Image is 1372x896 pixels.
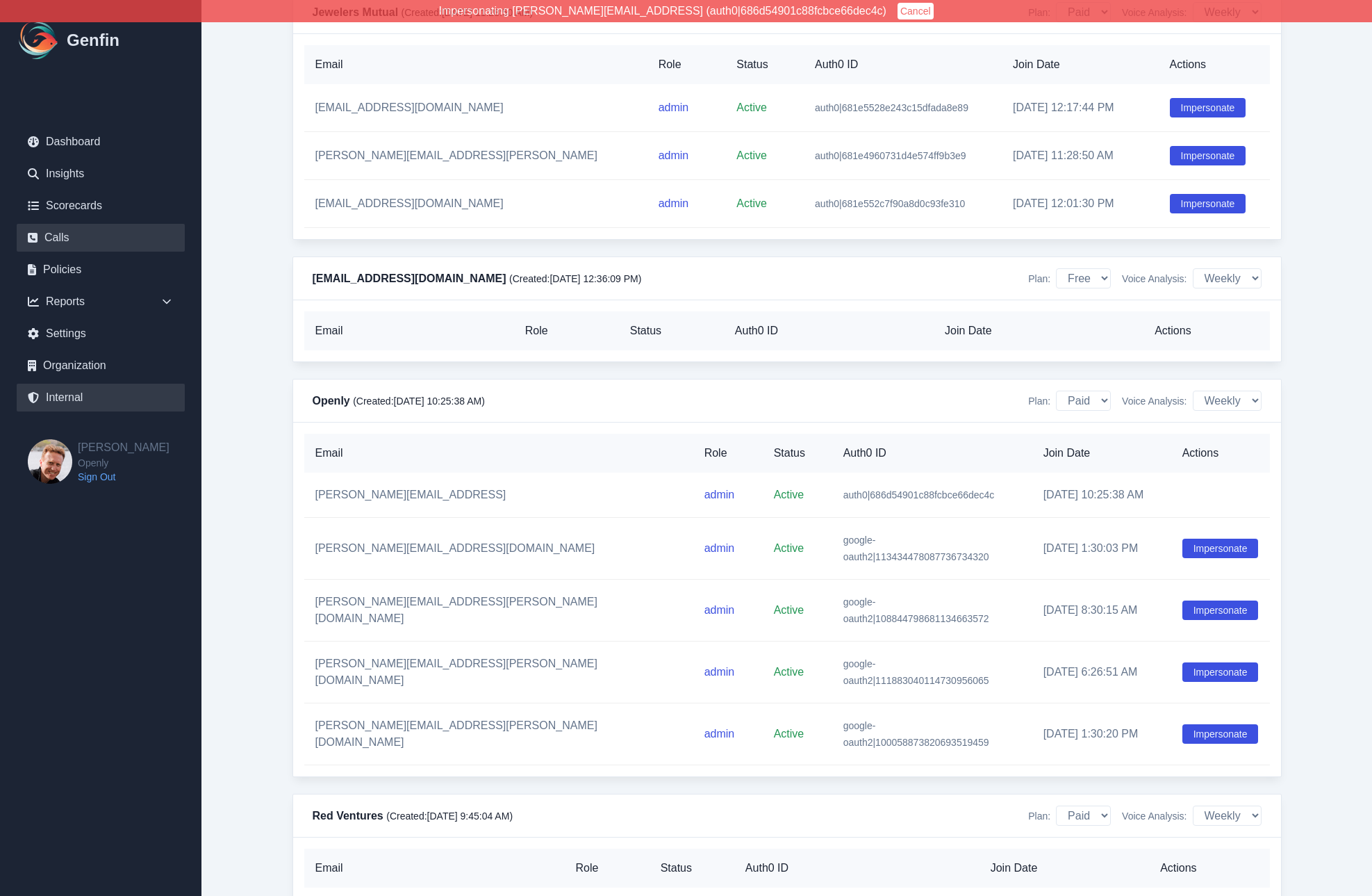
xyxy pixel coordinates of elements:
th: Status [650,849,734,888]
button: Impersonate [1182,601,1259,620]
span: google-oauth2|113434478087736734320 [843,535,989,562]
a: Organization [17,352,185,380]
th: Role [647,45,726,84]
th: Status [763,434,832,473]
a: Insights [17,160,185,188]
th: Auth0 ID [734,849,980,888]
td: [PERSON_NAME][EMAIL_ADDRESS][PERSON_NAME][DOMAIN_NAME] [304,580,693,642]
button: Impersonate [1182,662,1259,682]
span: Active [774,542,804,554]
span: auth0|686d54901c88fcbce66dec4c [843,489,995,500]
span: Openly [78,456,170,470]
th: Auth0 ID [724,311,934,350]
span: Active [774,728,804,740]
th: Actions [1149,849,1269,888]
span: admin [659,101,689,113]
td: [PERSON_NAME][EMAIL_ADDRESS][DOMAIN_NAME] [304,518,693,580]
span: Voice Analysis: [1122,394,1187,408]
span: Plan: [1028,272,1050,286]
a: Scorecards [17,192,185,220]
th: Role [514,311,619,350]
button: Impersonate [1170,194,1246,213]
td: [PERSON_NAME][EMAIL_ADDRESS] [304,473,693,518]
span: admin [704,604,735,616]
span: Plan: [1028,809,1050,823]
th: Join Date [980,849,1149,888]
a: Internal [17,384,185,412]
h4: Openly [313,393,485,409]
th: Actions [1171,434,1270,473]
td: [DATE] 10:25:38 AM [1032,473,1171,518]
th: Auth0 ID [804,45,1002,84]
th: Email [304,45,647,84]
span: Active [774,489,804,500]
span: admin [704,489,735,500]
a: Sign Out [78,470,170,484]
td: [PERSON_NAME][EMAIL_ADDRESS][PERSON_NAME] [304,132,647,180]
button: Impersonate [1182,539,1259,558]
span: Active [736,149,767,161]
span: (Created: [DATE] 9:45:04 AM ) [386,811,513,822]
th: Join Date [1002,45,1158,84]
button: Impersonate [1170,98,1246,117]
a: Settings [17,320,185,348]
td: [EMAIL_ADDRESS][DOMAIN_NAME] [304,180,647,228]
td: [DATE] 1:30:20 PM [1032,703,1171,765]
td: [DATE] 11:28:50 AM [1002,132,1158,180]
span: (Created: [DATE] 12:36:09 PM ) [509,273,641,284]
div: Reports [17,288,185,316]
img: Brian Dunagan [28,439,72,484]
th: Email [304,311,514,350]
span: admin [659,197,689,209]
th: Email [304,849,565,888]
button: Impersonate [1182,724,1259,744]
th: Status [619,311,724,350]
button: Impersonate [1170,146,1246,165]
h1: Genfin [67,29,119,51]
span: auth0|681e5528e243c15dfada8e89 [815,102,968,113]
th: Email [304,434,693,473]
span: admin [704,728,735,740]
span: auth0|681e552c7f90a8d0c93fe310 [815,198,965,209]
h4: Red Ventures [313,808,513,824]
span: Voice Analysis: [1122,809,1187,823]
a: Policies [17,256,185,284]
th: Auth0 ID [832,434,1032,473]
td: [DATE] 8:30:15 AM [1032,580,1171,642]
td: [EMAIL_ADDRESS][DOMAIN_NAME] [304,84,647,132]
span: google-oauth2|111883040114730956065 [843,658,989,686]
span: admin [659,149,689,161]
button: Cancel [898,3,934,19]
td: [PERSON_NAME][EMAIL_ADDRESS][PERSON_NAME][DOMAIN_NAME] [304,642,693,703]
span: Voice Analysis: [1122,272,1187,286]
td: [PERSON_NAME][EMAIL_ADDRESS][PERSON_NAME][DOMAIN_NAME] [304,703,693,765]
span: (Created: [DATE] 10:25:38 AM ) [353,396,485,407]
span: admin [704,666,735,678]
td: [DATE] 12:17:44 PM [1002,84,1158,132]
img: Logo [17,18,61,63]
h2: [PERSON_NAME] [78,439,170,456]
span: Active [774,604,804,616]
th: Join Date [1032,434,1171,473]
td: [DATE] 1:30:03 PM [1032,518,1171,580]
a: Calls [17,224,185,252]
th: Actions [1159,45,1270,84]
th: Role [564,849,649,888]
span: google-oauth2|100058873820693519459 [843,720,989,748]
td: [DATE] 6:26:51 AM [1032,642,1171,703]
span: admin [704,542,735,554]
span: Active [774,666,804,678]
a: Dashboard [17,128,185,156]
h4: [EMAIL_ADDRESS][DOMAIN_NAME] [313,270,642,287]
span: Active [736,197,767,209]
th: Status [725,45,804,84]
th: Role [693,434,763,473]
span: Active [736,101,767,113]
th: Actions [1143,311,1269,350]
span: Plan: [1028,394,1050,408]
span: auth0|681e4960731d4e574ff9b3e9 [815,150,966,161]
span: google-oauth2|108844798681134663572 [843,596,989,624]
th: Join Date [934,311,1143,350]
td: [DATE] 12:01:30 PM [1002,180,1158,228]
